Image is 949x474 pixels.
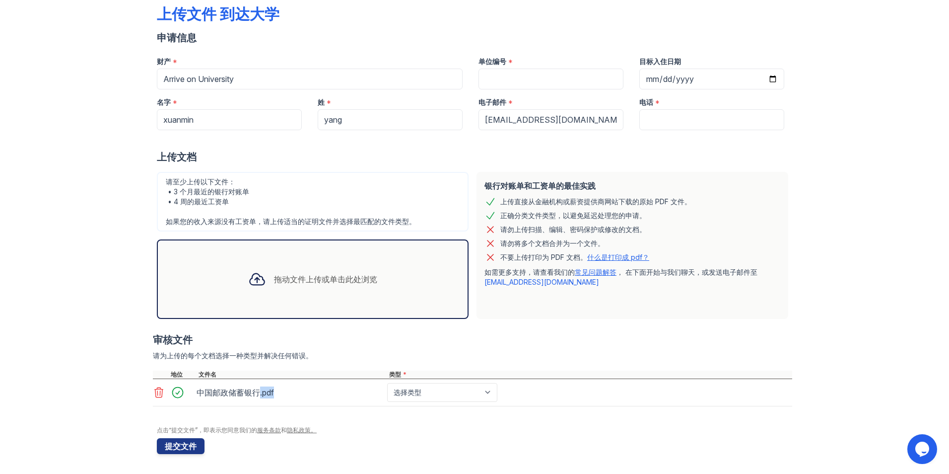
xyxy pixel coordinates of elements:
[639,57,681,67] label: 目标入住日期
[478,97,506,107] label: 电子邮件
[500,196,691,208] div: 上传直接从金融机构或薪资提供商网站下载的原始 PDF 文件。
[157,31,792,45] div: 申请信息
[274,273,377,285] div: 拖动文件上传或单击此处浏览
[157,5,279,23] div: 上传文件 到达大学
[639,97,653,107] label: 电话
[197,385,383,400] div: 中国邮政储蓄银行.pdf
[500,210,646,222] div: 正确分类文件类型，以避免延迟处理您的申请。
[157,150,792,164] div: 上传文档
[500,224,646,236] div: 请勿上传扫描、编辑、密码保护或修改的文档。
[575,268,616,276] a: 常见问题解答
[907,434,939,464] iframe: chat widget
[153,351,792,361] div: 请为上传的每个文档选择一种类型并解决任何错误。
[157,172,469,232] div: 请至少上传以下文件： • 3 个月最近的银行对账单 • 4 周的最近工资单 如果您的收入来源没有工资单，请上传适当的证明文件并选择最匹配的文件类型。
[587,253,649,261] a: 什么是打印成 pdf？
[157,426,317,434] font: 点击“提交文件”，即表示您同意我们的 和
[157,438,204,454] button: 提交文件
[153,333,792,347] div: 审核文件
[157,97,171,107] label: 名字
[169,371,197,379] div: 地位
[478,57,506,67] label: 单位编号
[484,268,757,286] font: 如需更多支持，请查看我们的 ， 在下面开始与我们聊天，或发送电子邮件至
[318,97,325,107] label: 姓
[500,253,649,261] font: 不要上传打印为 PDF 文档。
[157,57,171,67] label: 财产
[257,426,281,434] a: 服务条款
[389,371,401,379] font: 类型
[287,426,317,434] a: 隐私政策。
[484,180,780,192] div: 银行对账单和工资单的最佳实践
[484,278,599,286] a: [EMAIL_ADDRESS][DOMAIN_NAME]
[500,237,605,249] div: 请勿将多个文档合并为一个文件。
[197,371,387,379] div: 文件名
